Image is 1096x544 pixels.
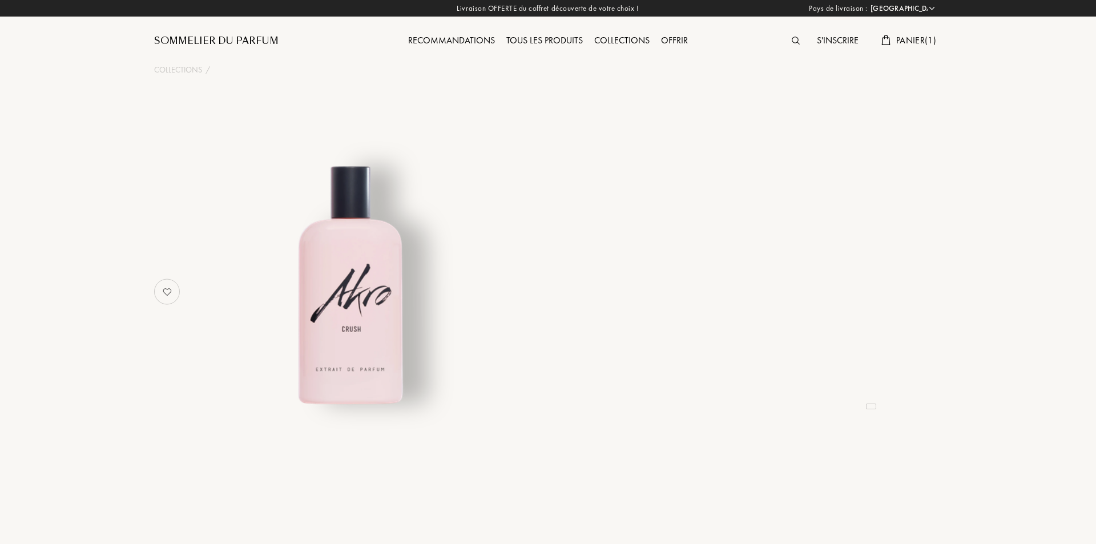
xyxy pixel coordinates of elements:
[154,64,202,76] a: Collections
[205,64,210,76] div: /
[156,280,179,303] img: no_like_p.png
[881,35,890,45] img: cart.svg
[811,34,864,46] a: S'inscrire
[402,34,501,46] a: Recommandations
[896,34,936,46] span: Panier ( 1 )
[589,34,655,46] a: Collections
[589,34,655,49] div: Collections
[655,34,694,49] div: Offrir
[210,145,493,428] img: undefined undefined
[402,34,501,49] div: Recommandations
[809,3,868,14] span: Pays de livraison :
[501,34,589,49] div: Tous les produits
[655,34,694,46] a: Offrir
[811,34,864,49] div: S'inscrire
[501,34,589,46] a: Tous les produits
[154,34,279,48] a: Sommelier du Parfum
[792,37,800,45] img: search_icn.svg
